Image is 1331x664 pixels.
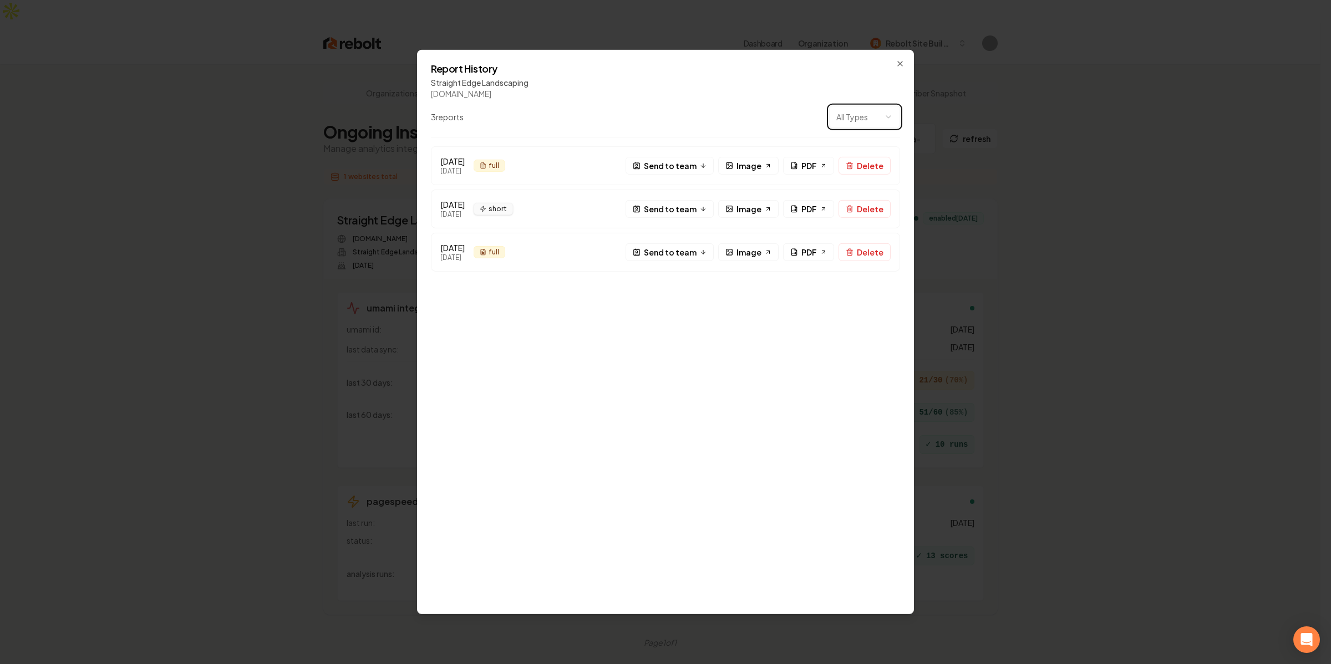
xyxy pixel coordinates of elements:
[718,200,779,218] a: Image
[839,243,891,261] button: Delete
[626,157,714,175] button: Send to team
[431,88,900,99] div: [DOMAIN_NAME]
[783,200,834,218] a: PDF
[857,160,883,171] span: Delete
[431,77,900,88] div: Straight Edge Landscaping
[839,157,891,175] button: Delete
[783,157,834,175] a: PDF
[839,200,891,218] button: Delete
[801,246,817,258] span: PDF
[431,111,464,122] div: 3 report s
[489,205,507,213] span: short
[718,157,779,175] a: Image
[857,246,883,258] span: Delete
[489,248,499,257] span: full
[440,167,465,176] div: [DATE]
[440,253,465,262] div: [DATE]
[440,156,465,167] div: [DATE]
[736,246,761,258] span: Image
[431,64,900,74] h2: Report History
[801,203,817,214] span: PDF
[440,199,465,210] div: [DATE]
[440,210,465,219] div: [DATE]
[440,242,465,253] div: [DATE]
[857,203,883,214] span: Delete
[736,203,761,214] span: Image
[644,160,697,171] span: Send to team
[718,243,779,261] a: Image
[736,160,761,171] span: Image
[783,243,834,261] a: PDF
[489,161,499,170] span: full
[626,200,714,218] button: Send to team
[644,203,697,214] span: Send to team
[626,243,714,261] button: Send to team
[644,246,697,258] span: Send to team
[801,160,817,171] span: PDF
